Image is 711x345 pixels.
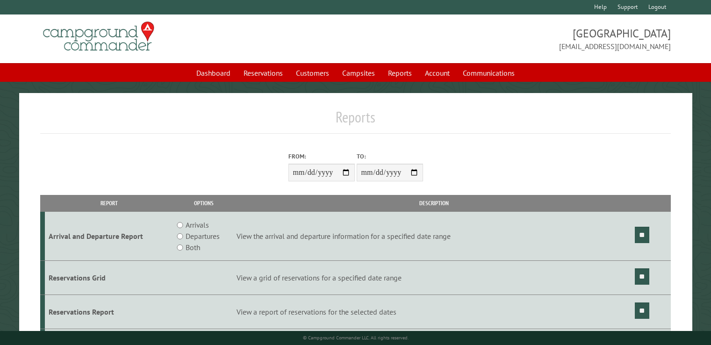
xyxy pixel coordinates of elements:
label: To: [357,152,423,161]
td: Reservations Report [45,295,173,329]
a: Customers [290,64,335,82]
img: Campground Commander [40,18,157,55]
h1: Reports [40,108,671,134]
a: Communications [457,64,520,82]
th: Report [45,195,173,211]
td: View the arrival and departure information for a specified date range [235,212,633,261]
a: Campsites [337,64,381,82]
span: [GEOGRAPHIC_DATA] [EMAIL_ADDRESS][DOMAIN_NAME] [356,26,671,52]
td: View a report of reservations for the selected dates [235,295,633,329]
td: Arrival and Departure Report [45,212,173,261]
label: Arrivals [186,219,209,230]
a: Reservations [238,64,288,82]
th: Description [235,195,633,211]
td: View a grid of reservations for a specified date range [235,261,633,295]
label: Both [186,242,200,253]
th: Options [173,195,235,211]
a: Dashboard [191,64,236,82]
a: Reports [382,64,417,82]
a: Account [419,64,455,82]
td: Reservations Grid [45,261,173,295]
small: © Campground Commander LLC. All rights reserved. [303,335,409,341]
label: Departures [186,230,220,242]
label: From: [288,152,355,161]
